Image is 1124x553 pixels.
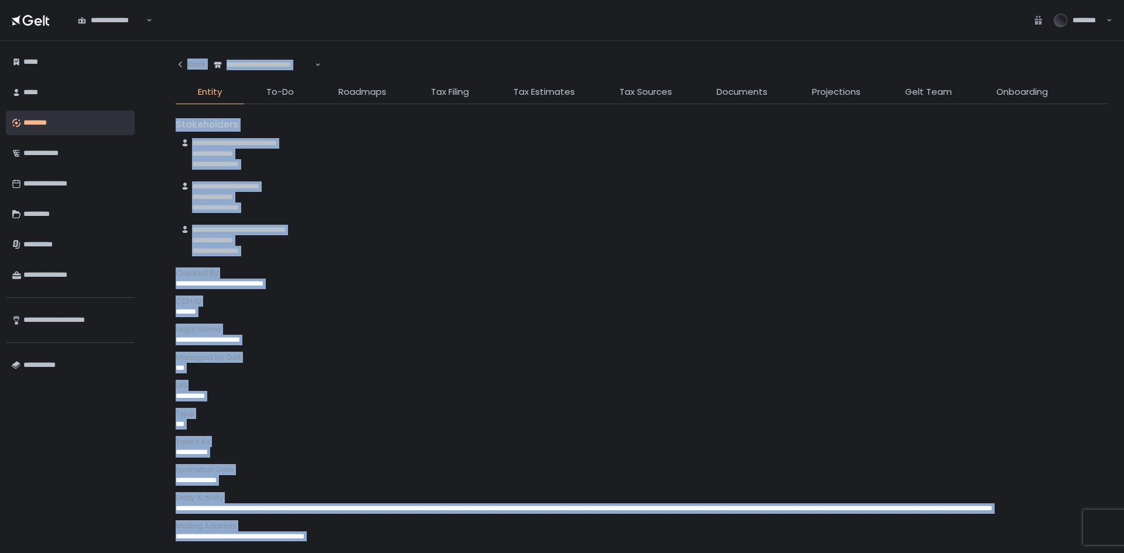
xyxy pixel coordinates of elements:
[996,85,1048,99] span: Onboarding
[431,85,469,99] span: Tax Filing
[812,85,861,99] span: Projections
[619,85,672,99] span: Tax Sources
[176,53,206,76] button: Back
[176,380,1108,391] div: EIN
[313,59,314,71] input: Search for option
[176,324,1108,335] div: Legal Name
[176,493,1108,503] div: Entity Activity
[717,85,767,99] span: Documents
[905,85,952,99] span: Gelt Team
[176,352,1108,363] div: Managed by Gelt
[176,268,1108,279] div: Created By
[338,85,386,99] span: Roadmaps
[176,465,1108,475] div: Formation Date
[513,85,575,99] span: Tax Estimates
[176,118,1108,132] div: Stakeholders
[198,85,222,99] span: Entity
[176,296,1108,307] div: CCH ID
[176,408,1108,419] div: Type
[70,8,152,33] div: Search for option
[176,437,1108,447] div: Taxed As
[176,521,1108,531] div: Mailing Address
[266,85,294,99] span: To-Do
[206,53,321,77] div: Search for option
[176,59,206,70] div: Back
